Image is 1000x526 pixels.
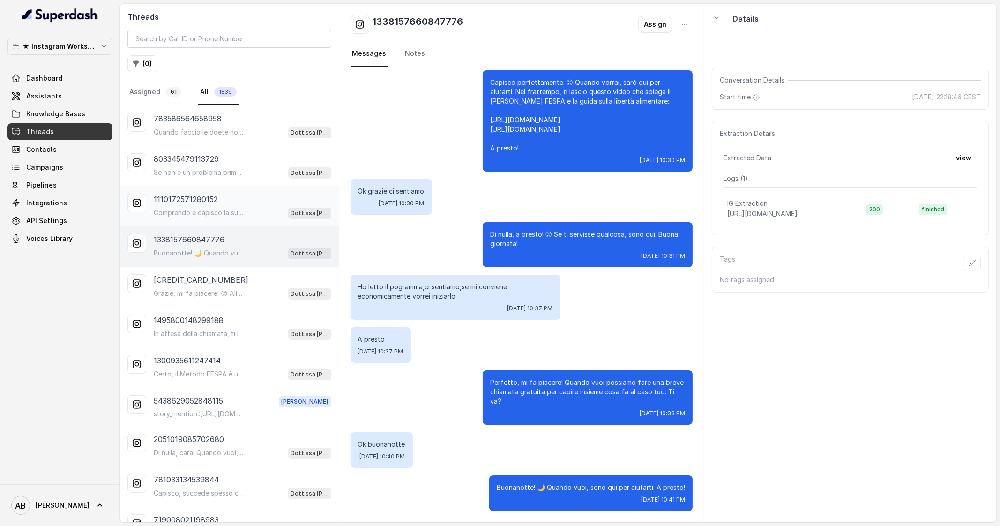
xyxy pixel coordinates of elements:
[720,75,788,85] span: Conversation Details
[7,177,112,194] a: Pipelines
[358,187,425,196] p: Ok grazie,ci sentiamo
[166,87,181,97] span: 61
[291,449,328,458] p: Dott.ssa [PERSON_NAME]
[154,128,244,137] p: Quando faccio le doete non riesco mai a seguirle perfettamente forse perché troppo restrittive. A...
[26,198,67,208] span: Integrations
[379,200,425,207] span: [DATE] 10:30 PM
[497,483,685,492] p: Buonanotte! 🌙 Quando vuoi, sono qui per aiutarti. A presto!
[727,210,798,218] span: [URL][DOMAIN_NAME]
[154,355,221,366] p: 1300935611247414
[912,92,981,102] span: [DATE] 22:18:46 CEST
[7,70,112,87] a: Dashboard
[724,174,977,183] p: Logs ( 1 )
[127,80,183,105] a: Assigned61
[279,396,331,407] span: [PERSON_NAME]
[36,501,90,510] span: [PERSON_NAME]
[732,13,759,24] p: Details
[403,41,427,67] a: Notes
[7,195,112,211] a: Integrations
[720,275,981,285] p: No tags assigned
[154,274,248,286] p: [CREDIT_CARD_NUMBER]
[26,109,85,119] span: Knowledge Bases
[291,209,328,218] p: Dott.ssa [PERSON_NAME]
[638,16,672,33] button: Assign
[490,230,685,248] p: Di nulla, a presto! 😊 Se ti servisse qualcosa, sono qui. Buona giornata!
[154,208,244,218] p: Comprendo e capisco la sua visione, dato che tante persone utilizzano la chetogenica come metodo ...
[291,289,328,299] p: Dott.ssa [PERSON_NAME]
[15,501,26,511] text: AB
[154,395,223,407] p: 5438629052848115
[7,141,112,158] a: Contacts
[198,80,239,105] a: All1839
[154,168,244,177] p: Se non è un problema prima vorrei sapere più o meno i costi, così da potermi regolare in caso
[490,78,685,153] p: Capisco perfettamente. 😊 Quando vorrai, sarò qui per aiutarti. Nel frattempo, ti lascio questo vi...
[291,168,328,178] p: Dott.ssa [PERSON_NAME]
[358,282,553,301] p: Ho letto il pogramma,ci sentiamo,se mi conviene economicamente vorrei iniziarlo
[720,92,762,102] span: Start time
[7,159,112,176] a: Campaigns
[154,113,222,124] p: 783586564658958
[291,249,328,258] p: Dott.ssa [PERSON_NAME]
[291,370,328,379] p: Dott.ssa [PERSON_NAME]
[490,378,685,406] p: Perfetto, mi fa piacere! Quando vuoi possiamo fare una breve chiamata gratuita per capire insieme...
[26,127,54,136] span: Threads
[291,330,328,339] p: Dott.ssa [PERSON_NAME]
[154,248,244,258] p: Buonanotte! 🌙 Quando vuoi, sono qui per aiutarti. A presto!
[7,230,112,247] a: Voices Library
[373,15,463,34] h2: 1338157660847776
[358,348,403,355] span: [DATE] 10:37 PM
[154,409,244,419] p: story_mention::[URL][DOMAIN_NAME]
[291,128,328,137] p: Dott.ssa [PERSON_NAME]
[26,234,73,243] span: Voices Library
[154,234,224,245] p: 1338157660847776
[641,496,685,503] span: [DATE] 10:41 PM
[7,123,112,140] a: Threads
[7,105,112,122] a: Knowledge Bases
[727,199,768,208] p: IG Extraction
[127,55,157,72] button: (0)
[720,255,735,271] p: Tags
[154,369,244,379] p: Certo, il Metodo FESPA è un percorso di rieducazione alimentare che ti aiuta a raggiungere la lib...
[22,8,98,23] img: light.svg
[358,440,405,449] p: Ok buonanotte
[720,129,779,138] span: Extraction Details
[919,204,947,215] span: finished
[154,153,219,165] p: 803345479113729
[127,11,331,23] h2: Threads
[154,315,224,326] p: 1495800148299188
[154,474,219,485] p: 781033134539844
[7,88,112,105] a: Assistants
[640,157,685,164] span: [DATE] 10:30 PM
[724,153,771,163] span: Extracted Data
[154,448,244,458] p: Di nulla, cara! Quando vuoi, sono qui. Buona giornata e a presto! 🌟
[154,434,224,445] p: 2051019085702680
[26,163,63,172] span: Campaigns
[154,514,219,526] p: 719008021198983
[22,41,97,52] p: ★ Instagram Workspace
[866,204,883,215] span: 200
[154,194,218,205] p: 1110172571280152
[7,38,112,55] button: ★ Instagram Workspace
[640,410,685,417] span: [DATE] 10:38 PM
[351,41,693,67] nav: Tabs
[26,216,67,225] span: API Settings
[26,180,57,190] span: Pipelines
[7,492,112,518] a: [PERSON_NAME]
[351,41,388,67] a: Messages
[26,74,62,83] span: Dashboard
[26,145,57,154] span: Contacts
[507,305,553,312] span: [DATE] 10:37 PM
[641,252,685,260] span: [DATE] 10:31 PM
[7,212,112,229] a: API Settings
[154,329,244,338] p: In attesa della chiamata, ti lascio il link per entrare nel nostro gruppo Facebook. 🎉 Troverai co...
[26,91,62,101] span: Assistants
[360,453,405,460] span: [DATE] 10:40 PM
[127,80,331,105] nav: Tabs
[127,30,331,48] input: Search by Call ID or Phone Number
[358,335,403,344] p: A presto
[291,489,328,498] p: Dott.ssa [PERSON_NAME]
[950,150,977,166] button: view
[154,289,244,298] p: Grazie, mi fa piacere! 😊 Allora, dimmi, quanti kg vorresti perdere o qual è il tuo obiettivo con ...
[214,87,237,97] span: 1839
[154,488,244,498] p: Capisco, succede spesso con diete troppo rigide o poco sostenibili. Ridurre troppo o eliminare ce...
